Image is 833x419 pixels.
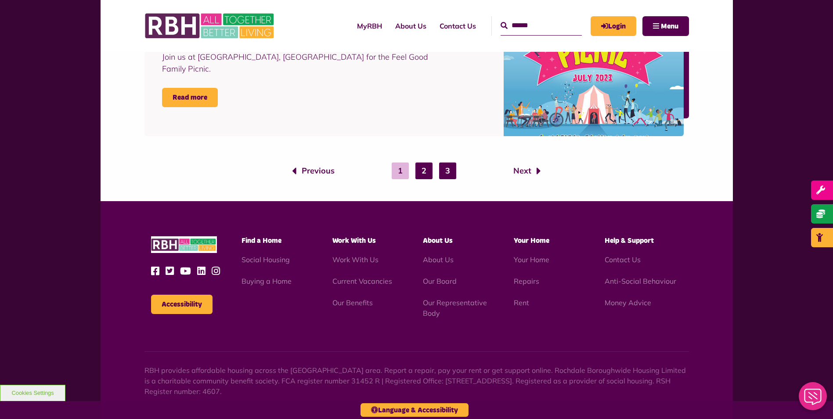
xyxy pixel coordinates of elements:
[332,237,376,244] span: Work With Us
[361,403,469,417] button: Language & Accessibility
[423,237,453,244] span: About Us
[433,14,483,38] a: Contact Us
[514,277,539,285] a: Repairs
[661,23,678,30] span: Menu
[292,165,335,177] a: Previous page
[242,277,292,285] a: Buying a Home
[415,163,433,179] a: 2
[439,163,456,179] a: 3
[642,16,689,36] button: Navigation
[514,298,529,307] a: Rent
[242,255,290,264] a: Social Housing
[162,51,433,75] div: Join us at [GEOGRAPHIC_DATA], [GEOGRAPHIC_DATA] for the Feel Good Family Picnic.
[144,365,689,397] p: RBH provides affordable housing across the [GEOGRAPHIC_DATA] area. Report a repair, pay your rent...
[514,255,549,264] a: Your Home
[151,236,217,253] img: RBH
[793,379,833,419] iframe: Netcall Web Assistant for live chat
[144,9,276,43] img: RBH
[332,298,373,307] a: Our Benefits
[513,165,541,177] a: Next page
[350,14,389,38] a: MyRBH
[605,237,654,244] span: Help & Support
[605,298,651,307] a: Money Advice
[501,16,582,35] input: Search
[423,298,487,318] a: Our Representative Body
[605,277,676,285] a: Anti-Social Behaviour
[332,255,379,264] a: Work With Us
[514,237,549,244] span: Your Home
[392,163,409,179] a: 1
[591,16,636,36] a: MyRBH
[423,255,454,264] a: About Us
[389,14,433,38] a: About Us
[423,277,457,285] a: Our Board
[151,295,213,314] button: Accessibility
[332,277,392,285] a: Current Vacancies
[504,7,684,136] img: 12064
[242,237,281,244] span: Find a Home
[162,88,218,107] a: Read more Feel Good Family Picnic - Littleborough
[605,255,641,264] a: Contact Us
